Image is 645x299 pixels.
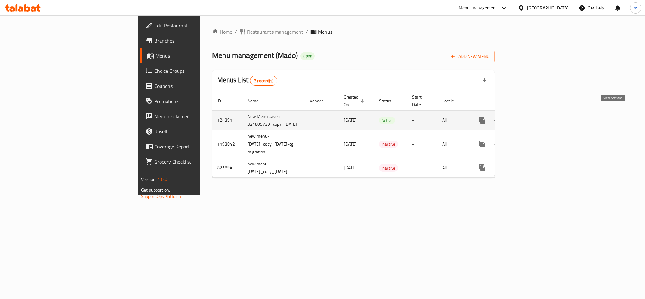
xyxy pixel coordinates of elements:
td: All [437,130,470,158]
button: more [475,113,490,128]
span: Menu disclaimer [154,112,240,120]
button: Change Status [490,160,505,175]
span: Locale [442,97,462,105]
a: Branches [140,33,246,48]
td: - [407,158,437,178]
button: Change Status [490,136,505,152]
a: Upsell [140,124,246,139]
span: 3 record(s) [250,78,277,84]
span: Menu management ( Mado ) [212,48,298,62]
td: New Menu Case : 321805739_copy_[DATE] [242,110,305,130]
div: Total records count [250,76,277,86]
span: Inactive [379,141,398,148]
td: All [437,110,470,130]
span: Version: [141,175,156,183]
span: Coverage Report [154,143,240,150]
span: Promotions [154,97,240,105]
a: Coverage Report [140,139,246,154]
a: Choice Groups [140,63,246,78]
span: [DATE] [344,140,357,148]
a: Restaurants management [240,28,303,36]
div: Export file [477,73,492,88]
a: Menu disclaimer [140,109,246,124]
span: Upsell [154,128,240,135]
li: / [306,28,308,36]
span: Grocery Checklist [154,158,240,165]
button: Change Status [490,113,505,128]
span: Menus [156,52,240,60]
span: Vendor [310,97,331,105]
span: Choice Groups [154,67,240,75]
nav: breadcrumb [212,28,495,36]
span: [DATE] [344,116,357,124]
span: Add New Menu [451,53,489,60]
button: more [475,160,490,175]
span: Coupons [154,82,240,90]
td: - [407,110,437,130]
button: more [475,136,490,152]
td: new menu-[DATE]_copy_[DATE] [242,158,305,178]
span: Name [247,97,267,105]
span: m [634,4,637,11]
span: [DATE] [344,164,357,172]
div: [GEOGRAPHIC_DATA] [527,4,569,11]
span: ID [217,97,229,105]
span: Status [379,97,399,105]
span: Created On [344,93,366,108]
a: Promotions [140,94,246,109]
div: Open [300,52,315,60]
a: Menus [140,48,246,63]
a: Support.OpsPlatform [141,192,181,200]
td: new menu-[DATE]_copy_[DATE]-cg migration [242,130,305,158]
span: Start Date [412,93,430,108]
span: Menus [318,28,332,36]
a: Coupons [140,78,246,94]
a: Grocery Checklist [140,154,246,169]
span: 1.0.0 [157,175,167,183]
h2: Menus List [217,75,277,86]
a: Edit Restaurant [140,18,246,33]
button: Add New Menu [446,51,495,62]
span: Branches [154,37,240,44]
span: Edit Restaurant [154,22,240,29]
th: Actions [470,91,540,111]
td: - [407,130,437,158]
span: Restaurants management [247,28,303,36]
span: Get support on: [141,186,170,194]
div: Menu-management [459,4,497,12]
td: All [437,158,470,178]
table: enhanced table [212,91,540,178]
span: Active [379,117,395,124]
span: Open [300,53,315,59]
span: Inactive [379,164,398,172]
